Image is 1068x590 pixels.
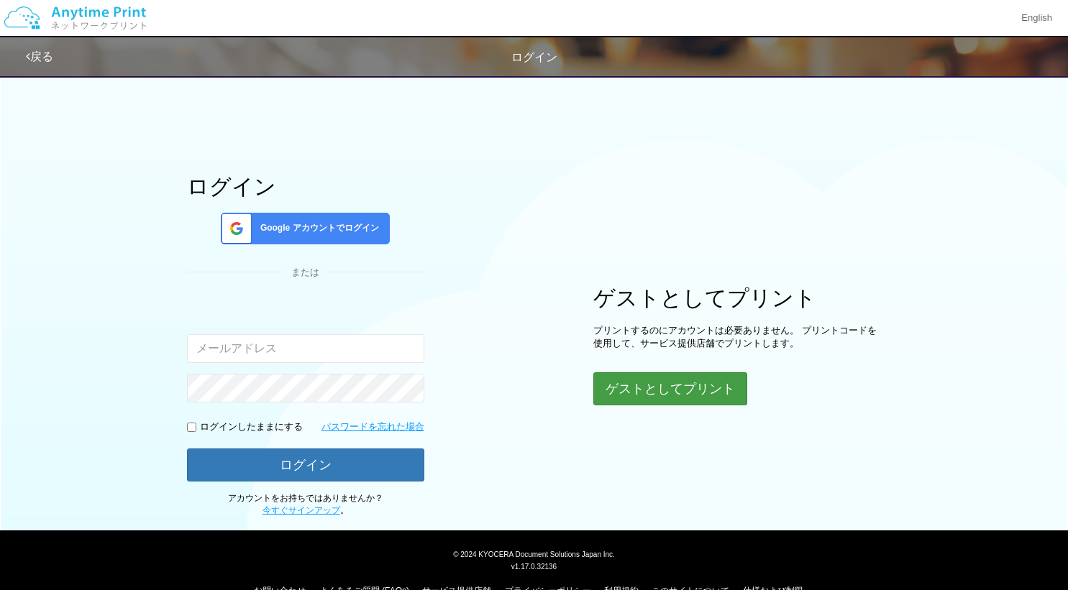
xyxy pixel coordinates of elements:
[511,51,557,63] span: ログイン
[593,372,747,405] button: ゲストとしてプリント
[263,505,349,515] span: 。
[511,562,557,571] span: v1.17.0.32136
[187,448,424,481] button: ログイン
[187,175,424,198] h1: ログイン
[453,549,615,558] span: © 2024 KYOCERA Document Solutions Japan Inc.
[593,286,881,310] h1: ゲストとしてプリント
[200,420,303,434] p: ログインしたままにする
[263,505,340,515] a: 今すぐサインアップ
[321,420,424,434] a: パスワードを忘れた場合
[187,334,424,363] input: メールアドレス
[593,324,881,351] p: プリントするのにアカウントは必要ありません。 プリントコードを使用して、サービス提供店舗でプリントします。
[187,266,424,280] div: または
[26,50,53,63] a: 戻る
[255,222,379,234] span: Google アカウントでログイン
[187,492,424,517] p: アカウントをお持ちではありませんか？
